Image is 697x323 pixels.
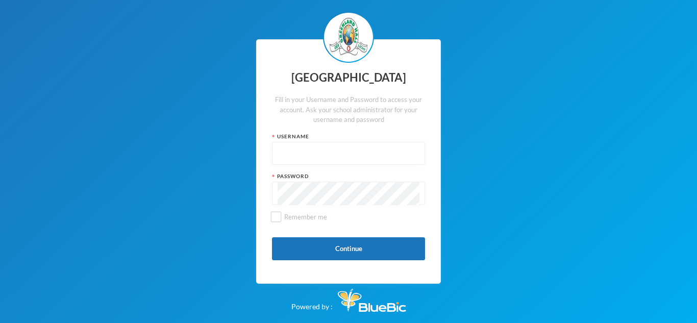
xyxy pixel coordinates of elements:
[280,213,331,221] span: Remember me
[272,237,425,260] button: Continue
[272,133,425,140] div: Username
[272,95,425,125] div: Fill in your Username and Password to access your account. Ask your school administrator for your...
[338,289,406,312] img: Bluebic
[291,284,406,312] div: Powered by :
[272,68,425,88] div: [GEOGRAPHIC_DATA]
[272,172,425,180] div: Password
